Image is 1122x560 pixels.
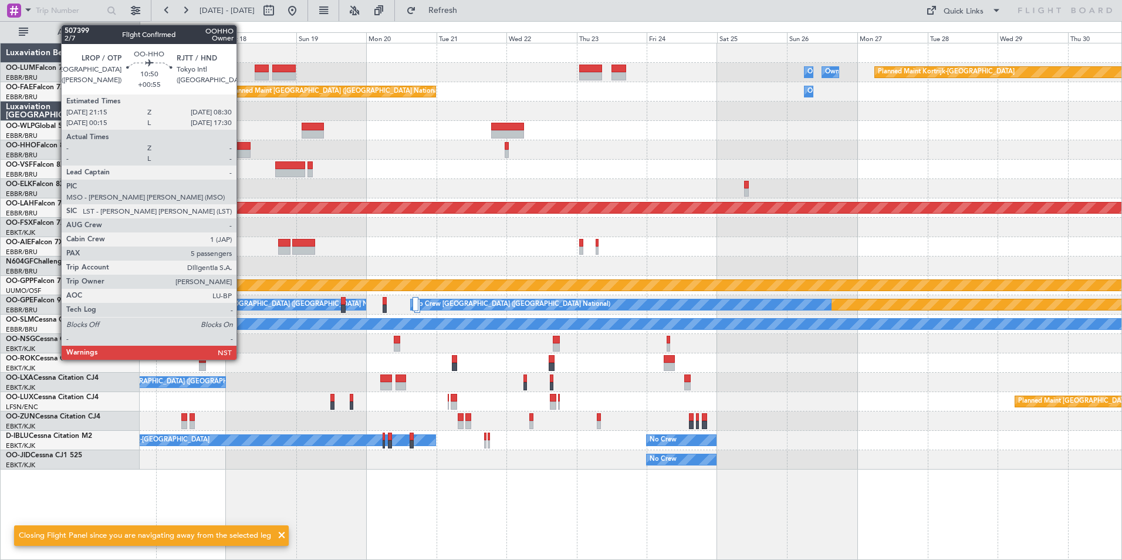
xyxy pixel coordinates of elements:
span: D-IBLU [6,433,29,440]
div: Fri 24 [647,32,717,43]
div: Closing Flight Panel since you are navigating away from the selected leg [19,530,271,542]
a: OO-ZUNCessna Citation CJ4 [6,413,100,420]
div: Mon 27 [857,32,928,43]
div: No Crew Kortrijk-[GEOGRAPHIC_DATA] [89,431,209,449]
a: OO-FSXFalcon 7X [6,220,65,227]
a: EBBR/BRU [6,93,38,102]
span: Refresh [418,6,468,15]
a: EBKT/KJK [6,461,35,470]
a: OO-GPEFalcon 900EX EASy II [6,297,103,304]
div: [DATE] [142,23,162,33]
div: Owner Melsbroek Air Base [807,83,887,100]
a: OO-WLPGlobal 5500 [6,123,75,130]
span: OO-FAE [6,84,33,91]
div: Planned Maint Kortrijk-[GEOGRAPHIC_DATA] [878,63,1015,81]
a: EBKT/KJK [6,383,35,392]
span: OO-SLM [6,316,34,323]
span: OO-AIE [6,239,31,246]
span: OO-JID [6,452,31,459]
a: EBBR/BRU [6,248,38,257]
input: Trip Number [36,2,103,19]
span: OO-VSF [6,161,33,168]
div: No Crew [GEOGRAPHIC_DATA] ([GEOGRAPHIC_DATA] National) [414,296,610,313]
span: OO-LUX [6,394,33,401]
a: EBBR/BRU [6,325,38,334]
span: OO-FSX [6,220,33,227]
a: OO-LUMFalcon 7X [6,65,67,72]
div: Planned Maint [GEOGRAPHIC_DATA] ([GEOGRAPHIC_DATA] National) [229,83,441,100]
span: [DATE] - [DATE] [200,5,255,16]
div: Owner Melsbroek Air Base [825,63,905,81]
span: N604GF [6,258,33,265]
span: OO-LUM [6,65,35,72]
span: OO-LXA [6,375,33,382]
a: EBBR/BRU [6,151,38,160]
a: EBKT/KJK [6,422,35,431]
div: Sun 26 [787,32,857,43]
a: OO-SLMCessna Citation XLS [6,316,99,323]
span: OO-GPE [6,297,33,304]
a: D-IBLUCessna Citation M2 [6,433,92,440]
div: Tue 21 [437,32,507,43]
a: OO-FAEFalcon 7X [6,84,65,91]
a: OO-AIEFalcon 7X [6,239,63,246]
span: OO-ROK [6,355,35,362]
a: EBKT/KJK [6,345,35,353]
div: Sun 19 [296,32,367,43]
span: OO-ZUN [6,413,35,420]
a: EBKT/KJK [6,441,35,450]
a: EBBR/BRU [6,306,38,315]
div: Sat 25 [717,32,788,43]
a: EBKT/KJK [6,228,35,237]
a: OO-GPPFalcon 7X [6,278,66,285]
span: OO-ELK [6,181,32,188]
div: No Crew [GEOGRAPHIC_DATA] ([GEOGRAPHIC_DATA] National) [89,373,285,391]
a: OO-VSFFalcon 8X [6,161,65,168]
a: OO-ROKCessna Citation CJ4 [6,355,100,362]
span: OO-WLP [6,123,35,130]
div: No Crew [650,451,677,468]
div: Wed 29 [998,32,1068,43]
a: EBBR/BRU [6,267,38,276]
a: EBBR/BRU [6,131,38,140]
a: EBBR/BRU [6,73,38,82]
a: EBBR/BRU [6,170,38,179]
div: Quick Links [944,6,984,18]
span: OO-HHO [6,142,36,149]
a: OO-ELKFalcon 8X [6,181,65,188]
div: Tue 28 [928,32,998,43]
a: LFSN/ENC [6,403,38,411]
span: All Aircraft [31,28,124,36]
a: OO-HHOFalcon 8X [6,142,69,149]
div: Fri 17 [156,32,227,43]
button: Quick Links [920,1,1007,20]
a: OO-LAHFalcon 7X [6,200,66,207]
a: OO-JIDCessna CJ1 525 [6,452,82,459]
div: No Crew [GEOGRAPHIC_DATA] ([GEOGRAPHIC_DATA] National) [194,296,390,313]
a: UUMO/OSF [6,286,41,295]
div: Mon 20 [366,32,437,43]
a: OO-NSGCessna Citation CJ4 [6,336,100,343]
a: EBKT/KJK [6,364,35,373]
a: EBBR/BRU [6,190,38,198]
div: No Crew [650,431,677,449]
button: Refresh [401,1,471,20]
a: EBBR/BRU [6,209,38,218]
a: OO-LUXCessna Citation CJ4 [6,394,99,401]
span: OO-NSG [6,336,35,343]
a: N604GFChallenger 604 [6,258,84,265]
div: Sat 18 [226,32,296,43]
div: Owner Melsbroek Air Base [807,63,887,81]
span: OO-GPP [6,278,33,285]
button: All Aircraft [13,23,127,42]
a: OO-LXACessna Citation CJ4 [6,375,99,382]
div: Thu 23 [577,32,647,43]
div: Wed 22 [506,32,577,43]
span: OO-LAH [6,200,34,207]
